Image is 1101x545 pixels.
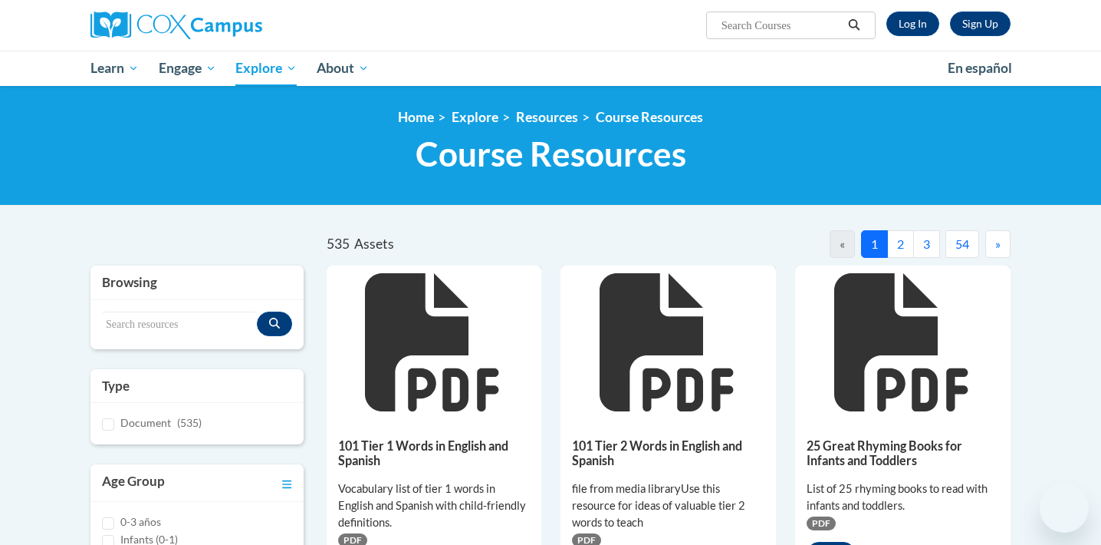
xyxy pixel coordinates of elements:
[90,59,139,78] span: Learn
[149,51,226,86] a: Engage
[307,51,379,86] a: About
[120,416,171,429] span: Document
[102,312,257,338] input: Search resources
[887,230,914,258] button: 2
[416,134,686,174] span: Course Resources
[720,16,843,35] input: Search Courses
[338,438,531,468] h5: 101 Tier 1 Words in English and Spanish
[102,377,292,395] h3: Type
[225,51,307,86] a: Explore
[327,236,350,252] span: 535
[938,52,1022,84] a: En español
[950,12,1011,36] a: Register
[317,59,369,78] span: About
[398,109,434,125] a: Home
[669,230,1011,258] nav: Pagination Navigation
[807,481,999,514] div: List of 25 rhyming books to read with infants and toddlers.
[807,517,836,530] span: PDF
[452,109,498,125] a: Explore
[177,416,202,429] span: (535)
[81,51,149,86] a: Learn
[913,230,940,258] button: 3
[257,312,292,336] button: Search resources
[572,438,764,468] h5: 101 Tier 2 Words in English and Spanish
[516,109,578,125] a: Resources
[807,438,999,468] h5: 25 Great Rhyming Books for Infants and Toddlers
[985,230,1011,258] button: Next
[354,236,394,252] span: Assets
[861,230,888,258] button: 1
[596,109,703,125] a: Course Resources
[995,236,1001,251] span: »
[102,472,165,494] h3: Age Group
[945,230,979,258] button: 54
[90,12,262,39] img: Cox Campus
[338,481,531,531] div: Vocabulary list of tier 1 words in English and Spanish with child-friendly definitions.
[1040,484,1089,533] iframe: Button to launch messaging window
[843,16,866,35] button: Search
[886,12,939,36] a: Log In
[572,481,764,531] div: file from media libraryUse this resource for ideas of valuable tier 2 words to teach
[159,59,216,78] span: Engage
[90,12,382,39] a: Cox Campus
[120,514,161,530] label: 0-3 años
[282,472,292,494] a: Toggle collapse
[102,273,292,292] h3: Browsing
[235,59,297,78] span: Explore
[67,51,1034,86] div: Main menu
[948,60,1012,76] span: En español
